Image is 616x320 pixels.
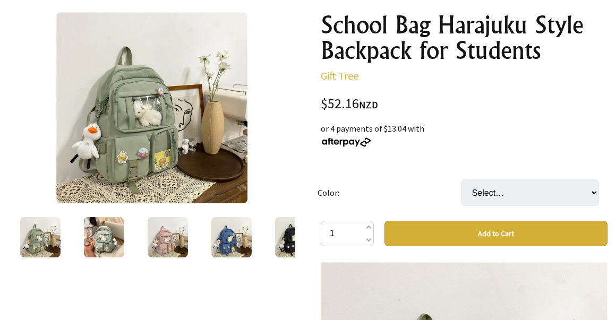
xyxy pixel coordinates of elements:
img: School Bag Harajuku Style Backpack for Students [56,12,247,203]
a: Gift Tree [321,69,358,82]
span: NZD [359,99,378,111]
div: or 4 payments of $13.04 with [321,122,608,148]
img: School Bag Harajuku Style Backpack for Students [275,217,315,257]
h1: School Bag Harajuku Style Backpack for Students [321,12,608,63]
img: School Bag Harajuku Style Backpack for Students [148,217,188,257]
img: School Bag Harajuku Style Backpack for Students [211,217,252,257]
td: Color: [318,165,461,221]
img: Afterpay [321,137,372,147]
img: School Bag Harajuku Style Backpack for Students [84,217,124,257]
button: Add to Cart [384,221,608,246]
div: $52.16 [321,97,608,111]
img: School Bag Harajuku Style Backpack for Students [20,217,61,257]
